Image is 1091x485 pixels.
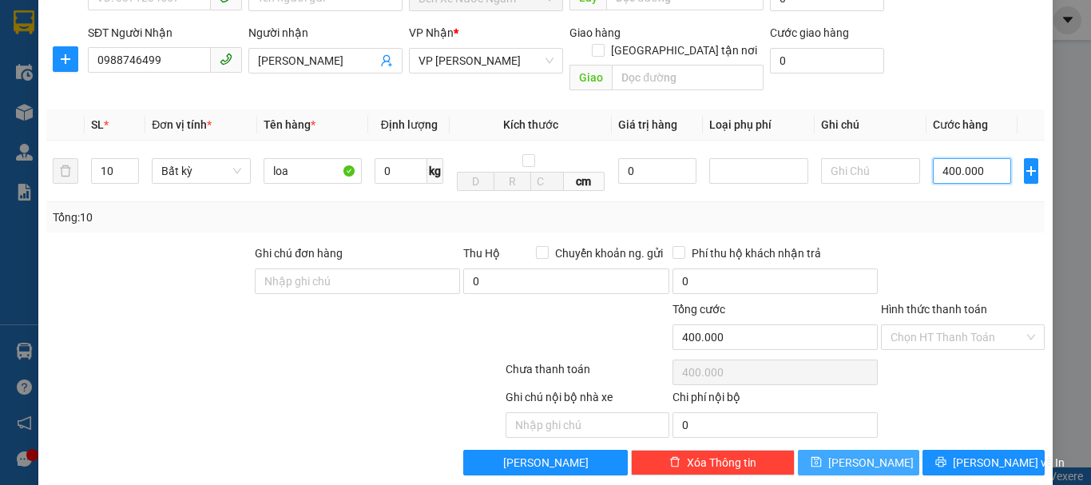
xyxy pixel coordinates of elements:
label: Cước giao hàng [770,26,849,39]
input: C [530,172,564,191]
input: Ghi Chú [821,158,920,184]
button: delete [53,158,78,184]
span: Chuyển khoản ng. gửi [549,244,669,262]
div: Người nhận [248,24,403,42]
input: VD: Bàn, Ghế [264,158,363,184]
input: Nhập ghi chú [506,412,669,438]
div: Ghi chú nội bộ nhà xe [506,388,669,412]
button: plus [53,46,78,72]
div: SĐT Người Nhận [88,24,242,42]
input: 0 [618,158,696,184]
input: Ghi chú đơn hàng [255,268,460,294]
span: kg [427,158,443,184]
button: [PERSON_NAME] [463,450,627,475]
span: delete [669,456,680,469]
span: VP Hà Tĩnh [419,49,553,73]
span: cm [564,172,605,191]
span: Đơn vị tính [152,118,212,131]
span: phone [220,53,232,66]
span: [PERSON_NAME] [828,454,914,471]
span: user-add [380,54,393,67]
input: R [494,172,531,191]
input: Cước giao hàng [770,48,884,74]
span: Thu Hộ [463,247,500,260]
span: Giao hàng [569,26,621,39]
span: [PERSON_NAME] và In [953,454,1065,471]
span: Bất kỳ [161,159,241,183]
span: Giao [569,65,612,90]
div: Chưa thanh toán [504,360,671,388]
th: Loại phụ phí [703,109,815,141]
span: Tên hàng [264,118,315,131]
span: Kích thước [503,118,558,131]
label: Hình thức thanh toán [881,303,987,316]
label: Ghi chú đơn hàng [255,247,343,260]
span: [PERSON_NAME] [503,454,589,471]
span: Định lượng [381,118,438,131]
span: SL [91,118,104,131]
th: Ghi chú [815,109,926,141]
span: save [811,456,822,469]
span: [GEOGRAPHIC_DATA] tận nơi [605,42,764,59]
button: printer[PERSON_NAME] và In [922,450,1045,475]
span: Phí thu hộ khách nhận trả [685,244,827,262]
span: Giá trị hàng [618,118,677,131]
span: plus [1025,165,1037,177]
button: save[PERSON_NAME] [798,450,920,475]
span: VP Nhận [409,26,454,39]
button: plus [1024,158,1038,184]
div: Chi phí nội bộ [672,388,878,412]
span: printer [935,456,946,469]
div: Tổng: 10 [53,209,423,226]
span: Xóa Thông tin [687,454,756,471]
span: Cước hàng [933,118,988,131]
span: Tổng cước [672,303,725,316]
button: deleteXóa Thông tin [631,450,795,475]
span: plus [54,53,77,66]
input: D [457,172,494,191]
input: Dọc đường [612,65,764,90]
